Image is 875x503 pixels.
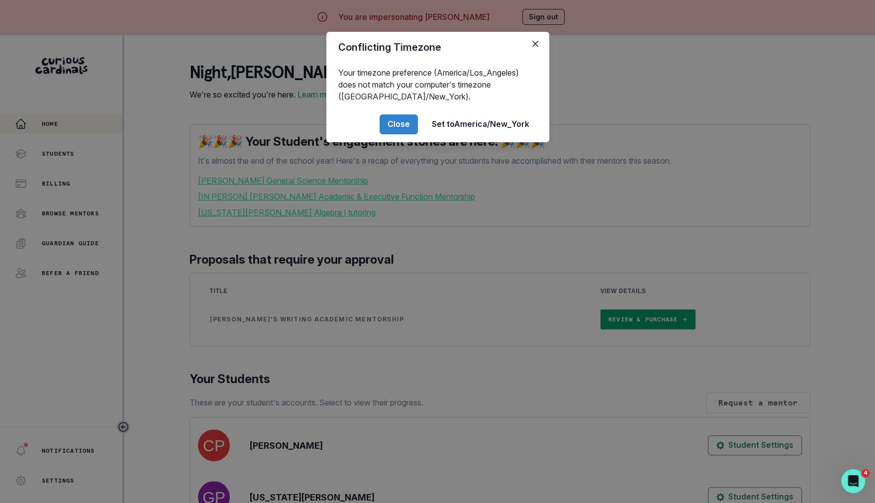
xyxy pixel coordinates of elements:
[380,114,418,134] button: Close
[326,32,549,63] header: Conflicting Timezone
[527,36,543,52] button: Close
[862,469,870,477] span: 4
[841,469,865,493] iframe: Intercom live chat
[424,114,537,134] button: Set toAmerica/New_York
[326,63,549,106] div: Your timezone preference (America/Los_Angeles) does not match your computer's timezone ([GEOGRAPH...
